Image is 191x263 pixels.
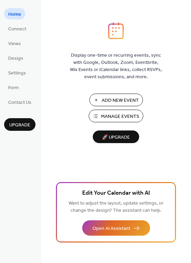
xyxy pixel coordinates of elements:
[4,82,23,93] a: Form
[102,97,139,104] span: Add New Event
[93,130,139,143] button: 🚀 Upgrade
[8,84,19,92] span: Form
[69,199,163,215] span: Want to adjust the layout, update settings, or change the design? The assistant can help.
[89,110,143,122] button: Manage Events
[8,11,21,18] span: Home
[8,70,26,77] span: Settings
[8,55,23,62] span: Design
[70,52,162,81] span: Display one-time or recurring events, sync with Google, Outlook, Zoom, Eventbrite, Wix Events or ...
[89,94,143,106] button: Add New Event
[4,67,30,78] a: Settings
[8,99,31,106] span: Contact Us
[9,122,30,129] span: Upgrade
[108,22,124,39] img: logo_icon.svg
[4,8,25,19] a: Home
[8,40,21,47] span: Views
[101,113,139,120] span: Manage Events
[4,52,27,64] a: Design
[4,96,35,108] a: Contact Us
[4,23,30,34] a: Connect
[82,220,150,236] button: Open AI Assistant
[4,118,35,131] button: Upgrade
[4,38,25,49] a: Views
[97,133,135,142] span: 🚀 Upgrade
[92,225,130,232] span: Open AI Assistant
[82,189,150,198] span: Edit Your Calendar with AI
[8,26,26,33] span: Connect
